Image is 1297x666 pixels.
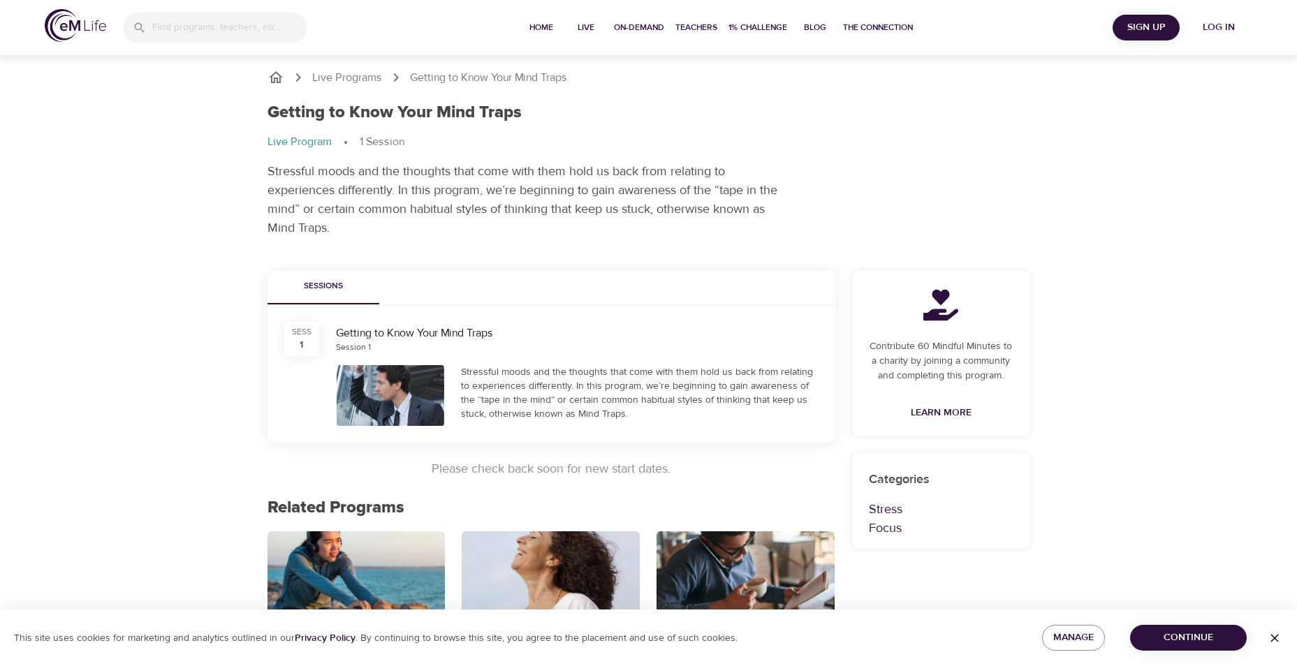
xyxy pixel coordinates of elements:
button: Log in [1185,15,1252,40]
span: 1% Challenge [728,20,787,35]
p: Focus [869,519,1013,538]
span: Learn More [911,404,972,422]
p: Live Program [268,134,332,150]
div: 1 [300,338,303,352]
span: Sessions [276,279,371,294]
p: Getting to Know Your Mind Traps [410,70,567,86]
p: 1 Session [360,134,404,150]
p: Stressful moods and the thoughts that come with them hold us back from relating to experiences di... [268,162,791,237]
a: Privacy Policy [295,632,356,644]
div: Stressful moods and the thoughts that come with them hold us back from relating to experiences di... [461,365,819,421]
span: Teachers [675,20,717,35]
span: Live [569,20,603,35]
button: Manage [1042,625,1105,651]
nav: breadcrumb [268,69,1030,86]
p: Related Programs [268,495,835,520]
div: SESS [292,326,312,338]
span: Manage [1053,629,1094,646]
button: Continue [1130,625,1247,651]
span: The Connection [843,20,913,35]
p: Please check back soon for new start dates. [268,459,835,478]
div: Getting to Know Your Mind Traps [336,325,819,341]
p: Stress [869,500,1013,519]
p: Categories [869,470,1013,489]
div: Session 1 [336,341,371,353]
span: Sign Up [1118,19,1174,36]
img: logo [45,9,106,42]
span: On-Demand [614,20,664,35]
nav: breadcrumb [268,134,1030,151]
p: Contribute 60 Mindful Minutes to a charity by joining a community and completing this program. [869,339,1013,383]
span: Blog [798,20,832,35]
span: Log in [1191,19,1247,36]
span: Continue [1141,629,1236,646]
input: Find programs, teachers, etc... [152,13,307,43]
h1: Getting to Know Your Mind Traps [268,103,522,123]
a: Learn More [905,400,977,426]
span: Home [525,20,558,35]
button: Sign Up [1113,15,1180,40]
a: Live Programs [312,70,382,86]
